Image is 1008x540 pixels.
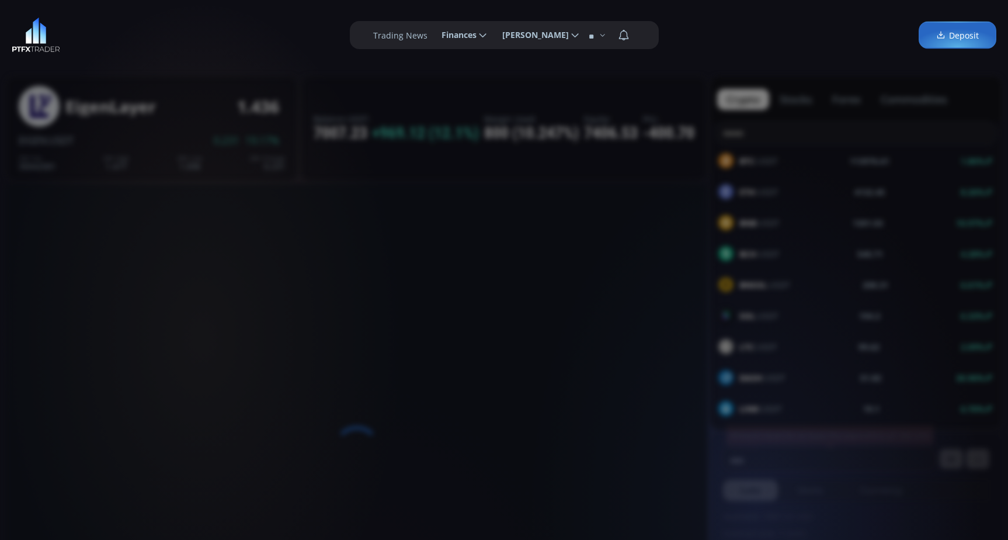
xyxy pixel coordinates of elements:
span: [PERSON_NAME] [494,23,569,47]
span: Deposit [936,29,979,41]
span: Finances [433,23,477,47]
a: Deposit [919,22,996,49]
img: LOGO [12,18,60,53]
label: Trading News [373,29,427,41]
